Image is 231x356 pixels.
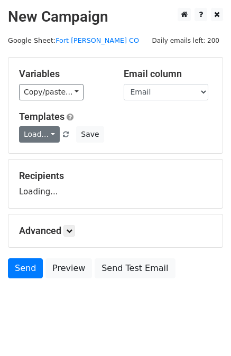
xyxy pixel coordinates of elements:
[8,8,223,26] h2: New Campaign
[76,126,104,143] button: Save
[178,305,231,356] iframe: Chat Widget
[19,225,212,237] h5: Advanced
[19,170,212,182] h5: Recipients
[19,126,60,143] a: Load...
[8,258,43,278] a: Send
[56,36,139,44] a: Fort [PERSON_NAME] CO
[19,170,212,198] div: Loading...
[95,258,175,278] a: Send Test Email
[19,84,84,100] a: Copy/paste...
[19,68,108,80] h5: Variables
[8,36,139,44] small: Google Sheet:
[45,258,92,278] a: Preview
[148,36,223,44] a: Daily emails left: 200
[19,111,64,122] a: Templates
[124,68,212,80] h5: Email column
[148,35,223,46] span: Daily emails left: 200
